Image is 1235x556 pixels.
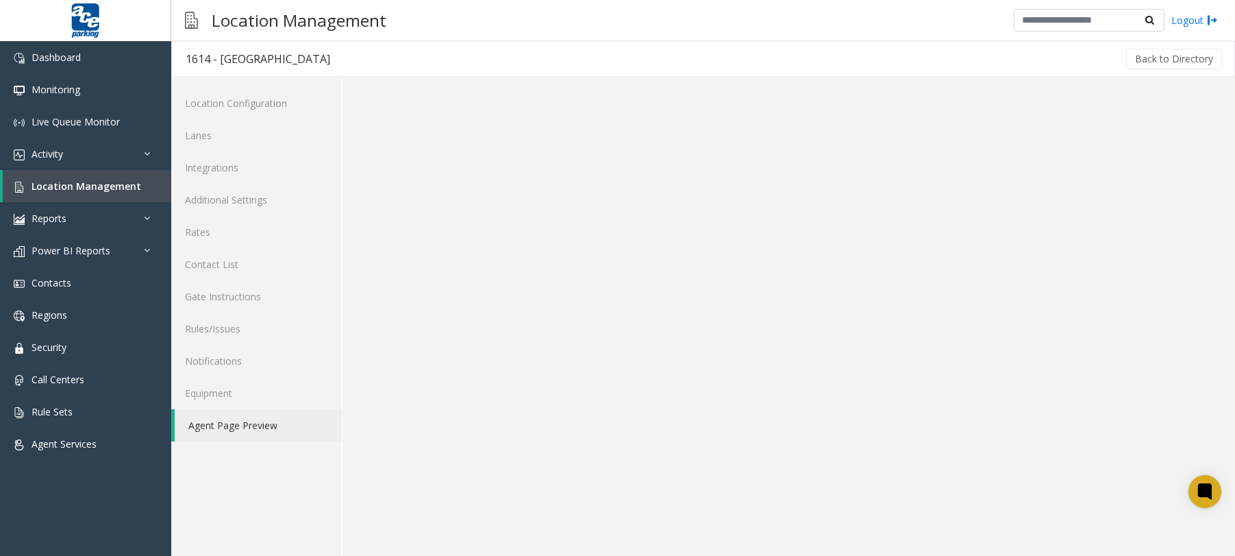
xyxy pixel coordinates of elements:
[171,313,342,345] a: Rules/Issues
[32,373,84,386] span: Call Centers
[14,375,25,386] img: 'icon'
[32,437,97,450] span: Agent Services
[171,119,342,152] a: Lanes
[32,51,81,64] span: Dashboard
[14,53,25,64] img: 'icon'
[14,407,25,418] img: 'icon'
[14,439,25,450] img: 'icon'
[14,278,25,289] img: 'icon'
[1207,13,1218,27] img: logout
[171,248,342,280] a: Contact List
[14,149,25,160] img: 'icon'
[14,214,25,225] img: 'icon'
[171,184,342,216] a: Additional Settings
[14,311,25,322] img: 'icon'
[3,170,171,202] a: Location Management
[175,409,342,442] a: Agent Page Preview
[14,246,25,257] img: 'icon'
[171,152,342,184] a: Integrations
[14,85,25,96] img: 'icon'
[32,309,67,322] span: Regions
[32,405,73,418] span: Rule Sets
[171,377,342,409] a: Equipment
[205,3,393,37] h3: Location Management
[32,244,110,257] span: Power BI Reports
[1126,49,1222,69] button: Back to Directory
[32,276,71,289] span: Contacts
[32,212,66,225] span: Reports
[1171,13,1218,27] a: Logout
[171,87,342,119] a: Location Configuration
[32,341,66,354] span: Security
[14,182,25,193] img: 'icon'
[32,180,141,193] span: Location Management
[185,3,198,37] img: pageIcon
[14,343,25,354] img: 'icon'
[32,83,80,96] span: Monitoring
[186,50,330,68] div: 1614 - [GEOGRAPHIC_DATA]
[32,115,120,128] span: Live Queue Monitor
[171,216,342,248] a: Rates
[32,147,63,160] span: Activity
[14,117,25,128] img: 'icon'
[171,345,342,377] a: Notifications
[171,280,342,313] a: Gate Instructions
